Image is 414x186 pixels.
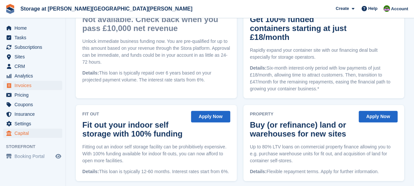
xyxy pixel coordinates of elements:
[5,4,15,14] img: stora-icon-8386f47178a22dfd0bd8f6a31ec36ba5ce8667c1dd55bd0f319d3a0aa187defe.svg
[3,100,62,109] a: menu
[3,43,62,52] a: menu
[250,168,398,175] p: Flexible repayment terms. Apply for further information.
[3,52,62,61] a: menu
[250,111,355,117] span: Property
[3,71,62,80] a: menu
[14,71,54,80] span: Analytics
[14,33,54,42] span: Tasks
[14,52,54,61] span: Sites
[82,70,230,83] p: This loan is typically repaid over 6 years based on your projected payment volume. The interest r...
[3,119,62,128] a: menu
[14,109,54,119] span: Insurance
[3,33,62,42] a: menu
[14,100,54,109] span: Coupons
[18,3,195,14] a: Storage at [PERSON_NAME][GEOGRAPHIC_DATA][PERSON_NAME]
[359,111,398,122] button: Apply Now
[383,5,390,12] img: Mark Spendlove
[191,111,230,122] button: Apply Now
[250,65,267,71] span: Details:
[3,129,62,138] a: menu
[14,119,54,128] span: Settings
[3,23,62,33] a: menu
[3,81,62,90] a: menu
[3,62,62,71] a: menu
[82,120,184,138] h2: Fit out your indoor self storage with 100% funding
[82,111,187,117] span: Fit Out
[82,169,99,174] span: Details:
[391,6,408,12] span: Account
[14,90,54,100] span: Pricing
[14,43,54,52] span: Subscriptions
[3,152,62,161] a: menu
[250,169,267,174] span: Details:
[3,109,62,119] a: menu
[82,70,99,76] span: Details:
[14,81,54,90] span: Invoices
[250,120,351,138] h2: Buy (or refinance) land or warehouses for new sites
[14,152,54,161] span: Booking Portal
[54,152,62,160] a: Preview store
[250,47,398,61] p: Rapidly expand your container site with our financing deal built especially for storage operators.
[82,15,227,33] h2: Not available. Check back when you pass £10,000 net revenue
[82,143,230,164] p: Fitting out an indoor self storage facility can be prohibitively expensive. With 100% funding ava...
[14,23,54,33] span: Home
[250,15,351,42] h2: Get 100% funded containers starting at just £18/month
[368,5,377,12] span: Help
[82,38,230,66] p: Unlock immediate business funding now. You are pre-qualified for up to this amount based on your ...
[336,5,349,12] span: Create
[6,143,66,150] span: Storefront
[14,62,54,71] span: CRM
[250,65,398,92] p: Six-month interest-only period with low payments of just £18/month, allowing time to attract cust...
[14,129,54,138] span: Capital
[82,168,230,175] p: This loan is typically 12-60 months. Interest rates start from 6%.
[250,143,398,164] p: Up to 80% LTV loans on commercial property finance allowing you to e.g. purchase warehouse units ...
[3,90,62,100] a: menu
